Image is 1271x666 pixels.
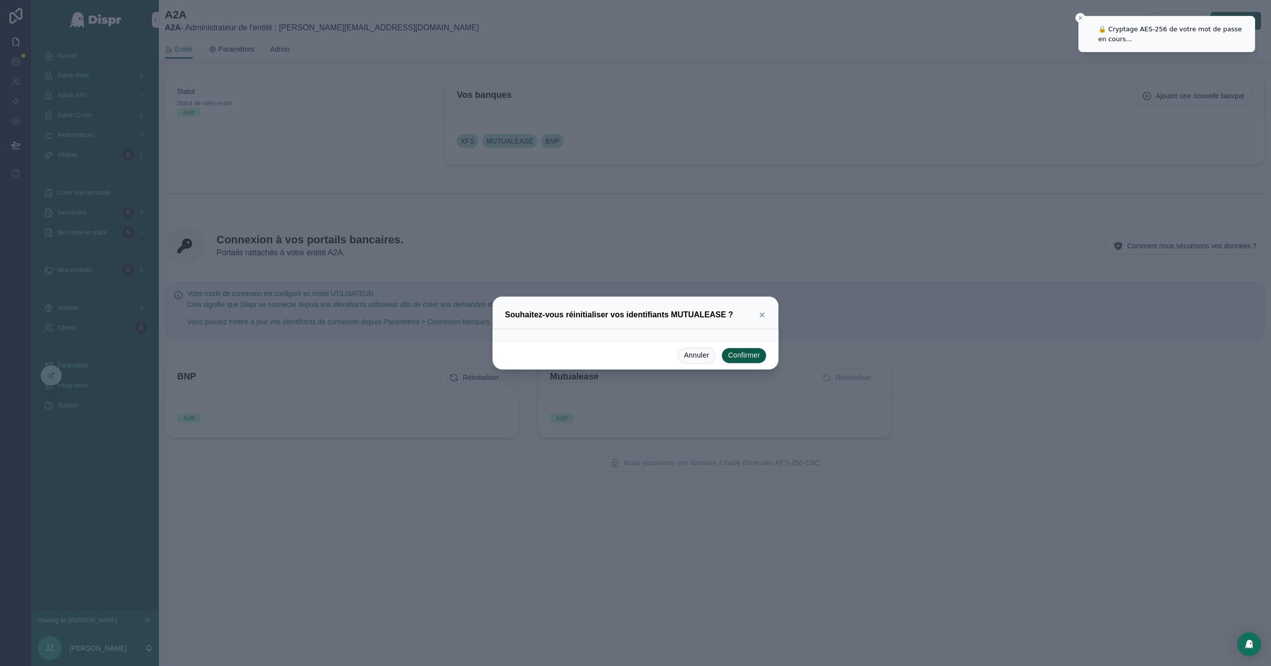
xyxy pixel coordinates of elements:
button: Confirmer [721,348,767,364]
button: Annuler [678,348,716,364]
button: Close toast [1075,13,1085,23]
div: 🔒 Cryptage AES-256 de votre mot de passe en cours... [1098,24,1247,44]
h3: Souhaitez-vous réinitialiser vos identifiants MUTUALEASE ? [505,309,733,321]
div: Open Intercom Messenger [1237,632,1261,656]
